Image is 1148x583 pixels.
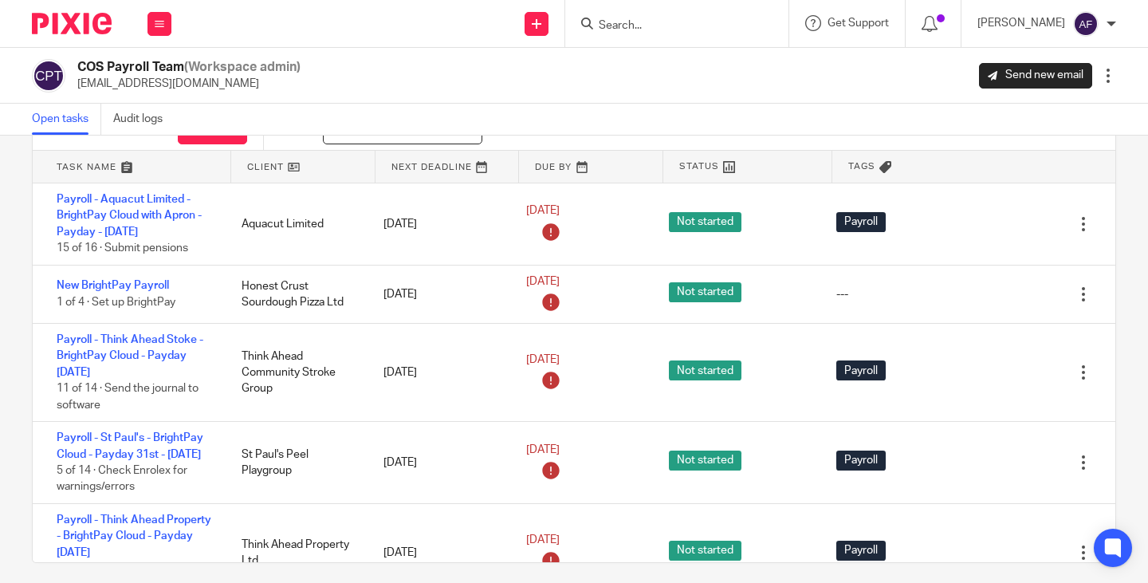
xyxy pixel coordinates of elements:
span: Payroll [836,451,886,471]
span: 1 of 4 · Set up BrightPay [57,297,175,308]
div: Aquacut Limited [226,208,368,240]
span: [DATE] [526,354,560,365]
span: Not started [669,212,741,232]
span: [DATE] [526,534,560,546]
span: Payroll [836,212,886,232]
span: (Workspace admin) [184,61,301,73]
span: [DATE] [526,206,560,217]
input: Search [597,19,741,33]
div: Think Ahead Property Ltd [226,529,368,577]
img: svg%3E [1073,11,1099,37]
div: [DATE] [368,356,510,388]
a: Send new email [979,63,1092,89]
span: 11 of 14 · Send the journal to software [57,383,199,411]
span: 15 of 16 · Submit pensions [57,242,188,254]
span: Payroll [836,541,886,561]
span: Get Support [828,18,889,29]
img: svg%3E [32,59,65,93]
span: Status [679,160,719,173]
div: [DATE] [368,447,510,479]
span: Not started [669,541,741,561]
div: Think Ahead Community Stroke Group [226,341,368,405]
div: --- [836,286,848,302]
span: Not started [669,451,741,471]
div: [DATE] [368,208,510,240]
span: Not started [669,282,741,302]
h2: COS Payroll Team [77,59,301,76]
a: Payroll - Aquacut Limited - BrightPay Cloud with Apron - Payday - [DATE] [57,194,202,238]
a: Payroll - Think Ahead Property - BrightPay Cloud - Payday [DATE] [57,514,211,558]
span: [DATE] [526,276,560,287]
p: [PERSON_NAME] [977,15,1065,31]
div: [DATE] [368,278,510,310]
img: Pixie [32,13,112,34]
span: Payroll [836,360,886,380]
a: Payroll - Think Ahead Stoke - BrightPay Cloud - Payday [DATE] [57,334,203,378]
a: Payroll - St Paul's - BrightPay Cloud - Payday 31st - [DATE] [57,432,203,459]
p: [EMAIL_ADDRESS][DOMAIN_NAME] [77,76,301,92]
span: 5 of 14 · Check Enrolex for warnings/errors [57,465,187,493]
span: Not started [669,360,741,380]
span: Tags [848,160,875,173]
span: [DATE] [526,444,560,455]
div: St Paul's Peel Playgroup [226,439,368,487]
div: [DATE] [368,537,510,569]
div: Honest Crust Sourdough Pizza Ltd [226,270,368,319]
a: New BrightPay Payroll [57,280,169,291]
a: Audit logs [113,104,175,135]
a: Open tasks [32,104,101,135]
